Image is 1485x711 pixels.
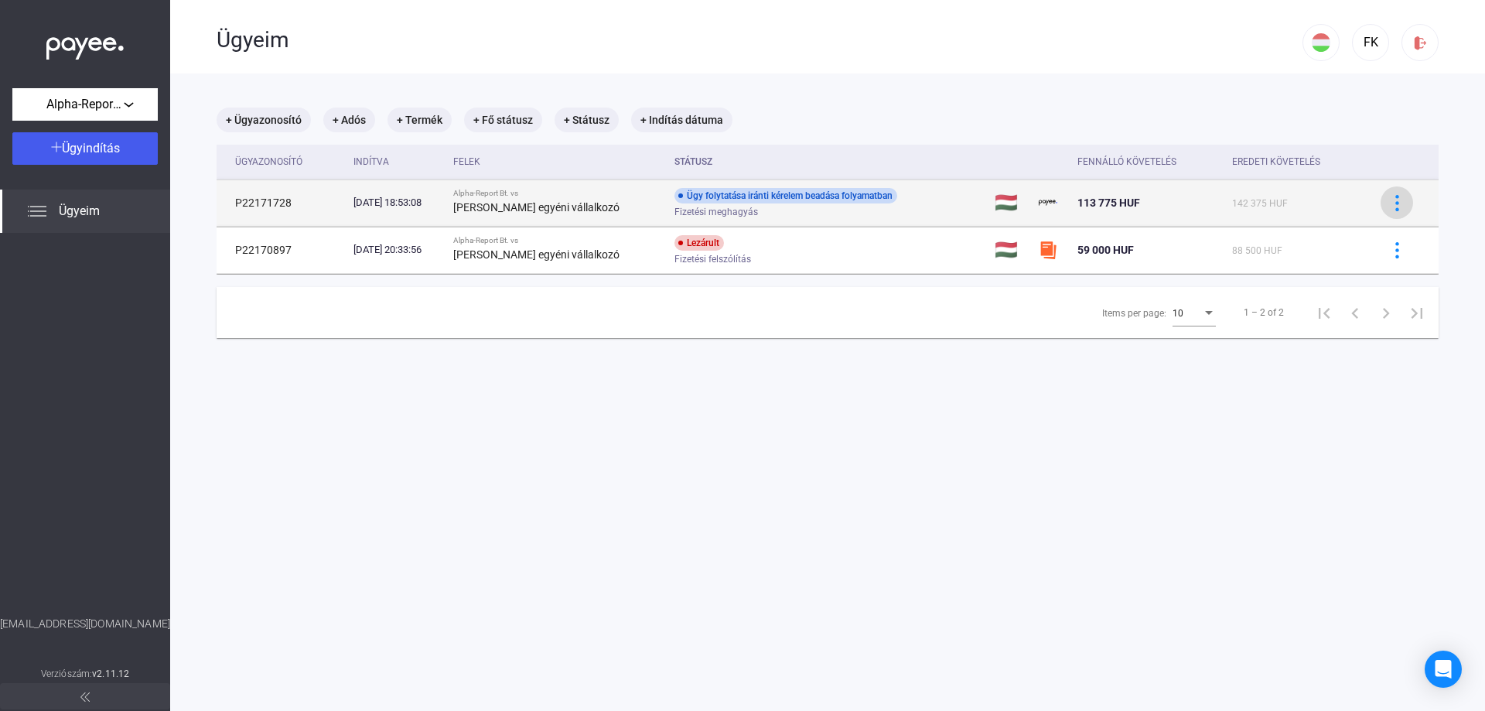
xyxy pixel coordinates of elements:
[1102,304,1166,323] div: Items per page:
[46,95,124,114] span: Alpha-Report Bt.
[1389,195,1405,211] img: more-blue
[674,235,724,251] div: Lezárult
[1425,651,1462,688] div: Open Intercom Messenger
[1039,193,1057,212] img: payee-logo
[988,227,1033,273] td: 🇭🇺
[453,152,662,171] div: Felek
[1309,297,1340,328] button: First page
[1357,33,1384,52] div: FK
[1401,297,1432,328] button: Last page
[674,203,758,221] span: Fizetési meghagyás
[631,108,732,132] mat-chip: + Indítás dátuma
[1244,303,1284,322] div: 1 – 2 of 2
[674,250,751,268] span: Fizetési felszólítás
[92,668,129,679] strong: v2.11.12
[217,27,1302,53] div: Ügyeim
[217,179,347,226] td: P22171728
[1412,35,1429,51] img: logout-red
[1232,245,1282,256] span: 88 500 HUF
[323,108,375,132] mat-chip: + Adós
[1173,308,1183,319] span: 10
[1039,241,1057,259] img: szamlazzhu-mini
[453,152,480,171] div: Felek
[46,29,124,60] img: white-payee-white-dot.svg
[51,142,62,152] img: plus-white.svg
[1232,198,1288,209] span: 142 375 HUF
[1352,24,1389,61] button: FK
[453,201,620,214] strong: [PERSON_NAME] egyéni vállalkozó
[353,242,441,258] div: [DATE] 20:33:56
[62,141,120,156] span: Ügyindítás
[12,88,158,121] button: Alpha-Report Bt.
[1389,242,1405,258] img: more-blue
[1077,152,1176,171] div: Fennálló követelés
[12,132,158,165] button: Ügyindítás
[217,108,311,132] mat-chip: + Ügyazonosító
[59,202,100,220] span: Ügyeim
[1077,152,1220,171] div: Fennálló követelés
[453,248,620,261] strong: [PERSON_NAME] egyéni vállalkozó
[387,108,452,132] mat-chip: + Termék
[555,108,619,132] mat-chip: + Státusz
[1312,33,1330,52] img: HU
[453,189,662,198] div: Alpha-Report Bt. vs
[988,179,1033,226] td: 🇭🇺
[353,152,441,171] div: Indítva
[1232,152,1361,171] div: Eredeti követelés
[217,227,347,273] td: P22170897
[1077,197,1140,209] span: 113 775 HUF
[1302,24,1340,61] button: HU
[1401,24,1439,61] button: logout-red
[1381,234,1413,266] button: more-blue
[353,195,441,210] div: [DATE] 18:53:08
[353,152,389,171] div: Indítva
[28,202,46,220] img: list.svg
[453,236,662,245] div: Alpha-Report Bt. vs
[1173,303,1216,322] mat-select: Items per page:
[235,152,341,171] div: Ügyazonosító
[1232,152,1320,171] div: Eredeti követelés
[1340,297,1371,328] button: Previous page
[464,108,542,132] mat-chip: + Fő státusz
[668,145,988,179] th: Státusz
[1077,244,1134,256] span: 59 000 HUF
[674,188,897,203] div: Ügy folytatása iránti kérelem beadása folyamatban
[235,152,302,171] div: Ügyazonosító
[1381,186,1413,219] button: more-blue
[1371,297,1401,328] button: Next page
[80,692,90,702] img: arrow-double-left-grey.svg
